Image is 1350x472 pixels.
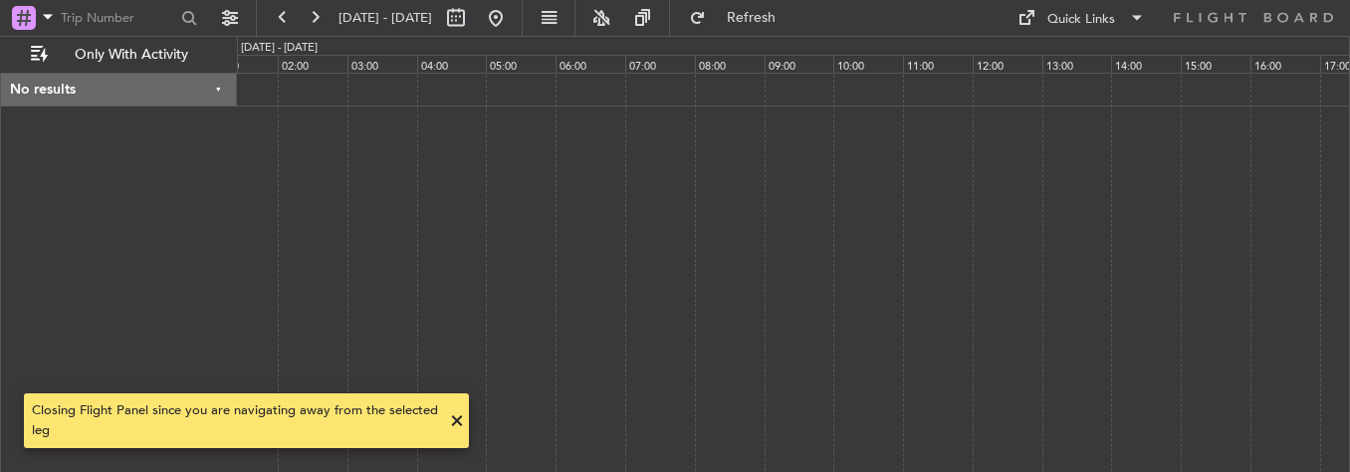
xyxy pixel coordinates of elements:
div: 04:00 [417,55,487,73]
div: 02:00 [278,55,347,73]
div: 01:00 [208,55,278,73]
span: [DATE] - [DATE] [338,9,432,27]
div: 05:00 [486,55,556,73]
span: Refresh [710,11,793,25]
div: 16:00 [1250,55,1320,73]
div: 10:00 [833,55,903,73]
div: 12:00 [973,55,1042,73]
div: 08:00 [695,55,765,73]
div: Quick Links [1047,10,1115,30]
div: 06:00 [556,55,625,73]
div: [DATE] - [DATE] [241,40,318,57]
input: Trip Number [61,3,175,33]
div: 13:00 [1042,55,1112,73]
div: 07:00 [625,55,695,73]
div: Closing Flight Panel since you are navigating away from the selected leg [32,401,439,440]
button: Quick Links [1008,2,1155,34]
div: 03:00 [347,55,417,73]
div: 09:00 [765,55,834,73]
button: Refresh [680,2,799,34]
button: Only With Activity [22,39,216,71]
div: 14:00 [1111,55,1181,73]
div: 15:00 [1181,55,1250,73]
span: Only With Activity [52,48,210,62]
div: 11:00 [903,55,973,73]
